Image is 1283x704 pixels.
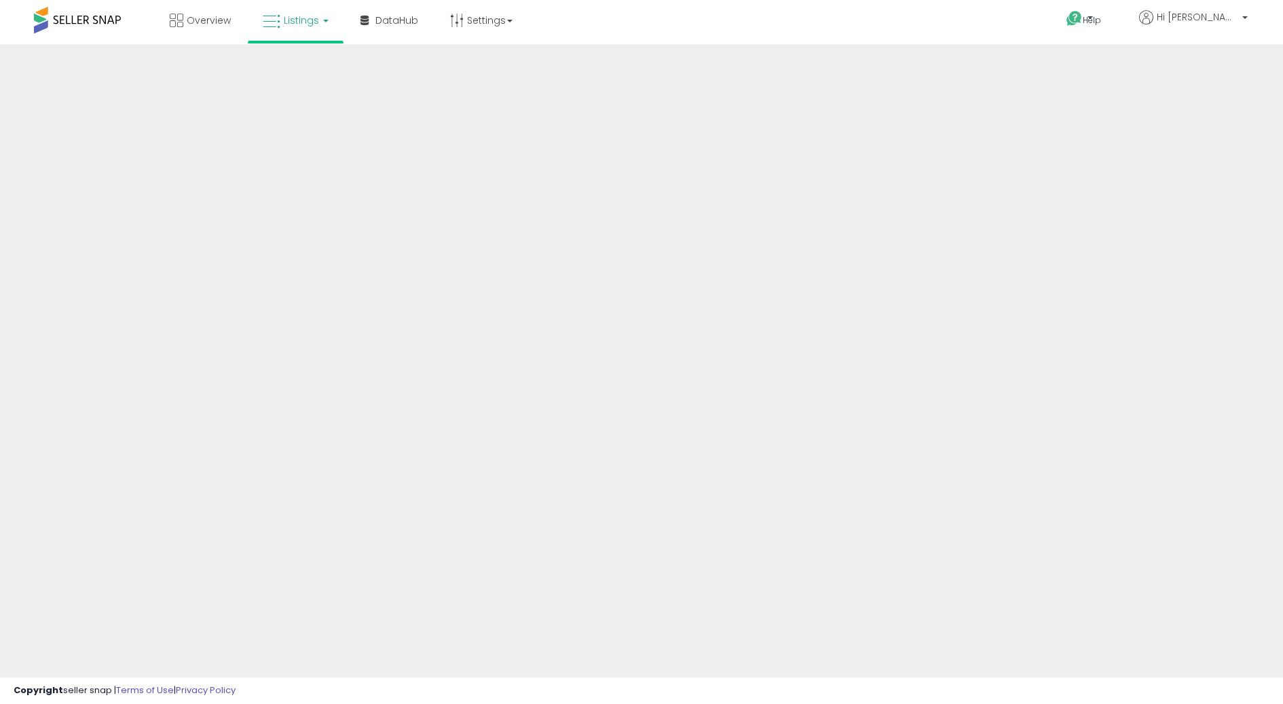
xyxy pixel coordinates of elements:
span: Overview [187,14,231,27]
span: Hi [PERSON_NAME] [1157,10,1238,24]
i: Get Help [1066,10,1083,27]
span: Listings [284,14,319,27]
a: Hi [PERSON_NAME] [1139,10,1248,41]
span: DataHub [375,14,418,27]
span: Help [1083,14,1101,26]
